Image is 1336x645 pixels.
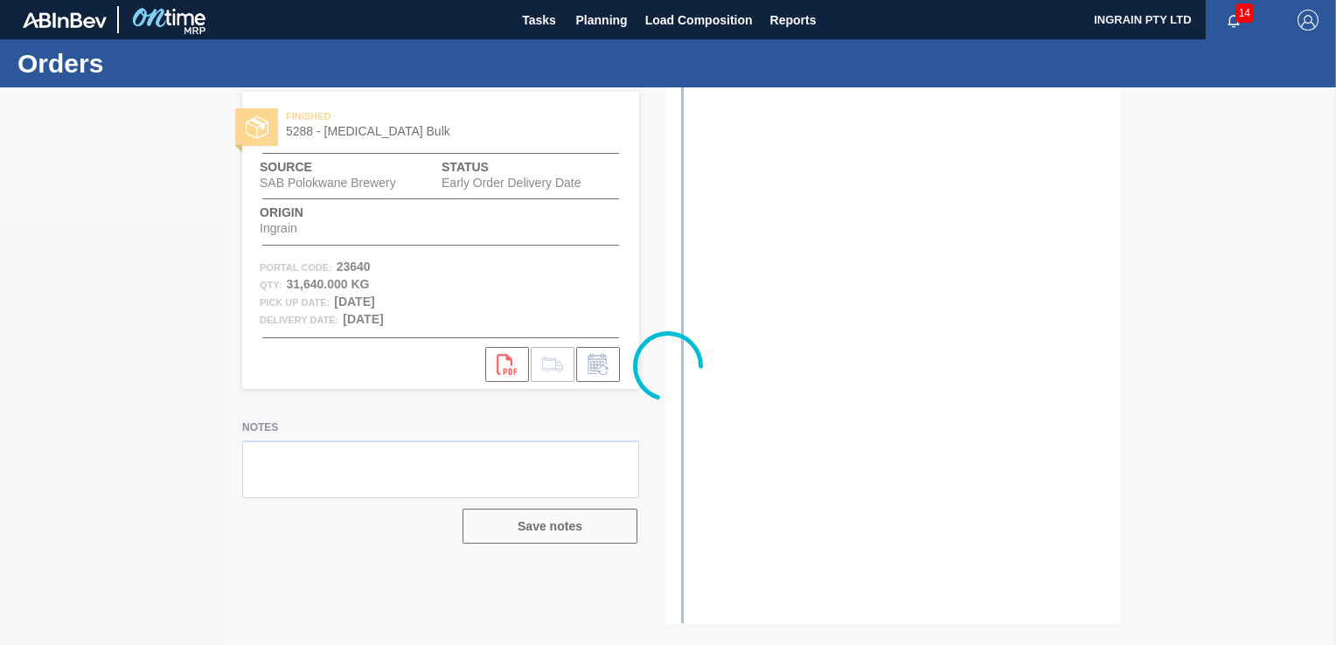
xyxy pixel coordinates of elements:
span: Tasks [520,10,559,31]
span: Reports [770,10,817,31]
span: Planning [576,10,628,31]
img: TNhmsLtSVTkK8tSr43FrP2fwEKptu5GPRR3wAAAABJRU5ErkJggg== [23,12,107,28]
span: 14 [1235,3,1254,23]
span: Load Composition [645,10,753,31]
img: Logout [1298,10,1319,31]
button: Notifications [1206,8,1262,32]
h1: Orders [17,53,328,73]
